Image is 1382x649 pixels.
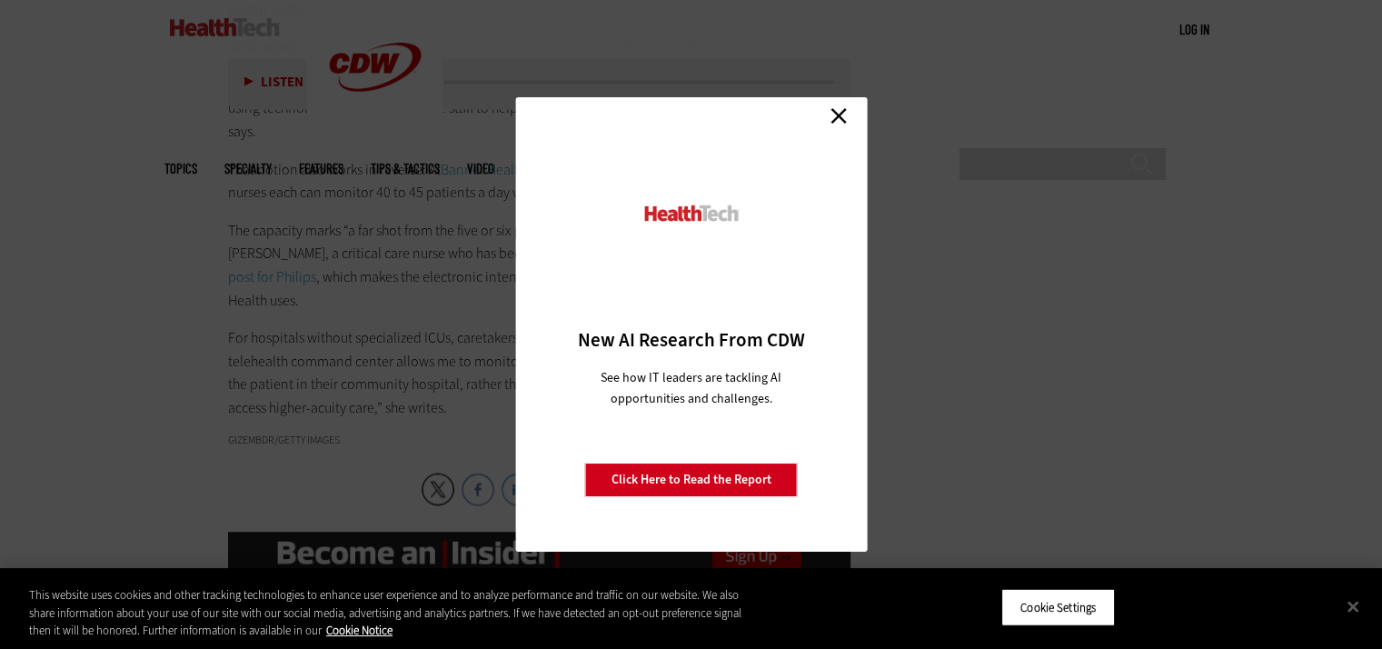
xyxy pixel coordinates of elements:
a: More information about your privacy [326,623,393,638]
a: Close [825,102,852,129]
div: This website uses cookies and other tracking technologies to enhance user experience and to analy... [29,586,761,640]
img: HealthTech_0.png [641,204,741,223]
p: See how IT leaders are tackling AI opportunities and challenges. [579,367,803,409]
a: Click Here to Read the Report [585,463,798,497]
button: Close [1333,586,1373,626]
h3: New AI Research From CDW [547,327,835,353]
button: Cookie Settings [1001,588,1115,626]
